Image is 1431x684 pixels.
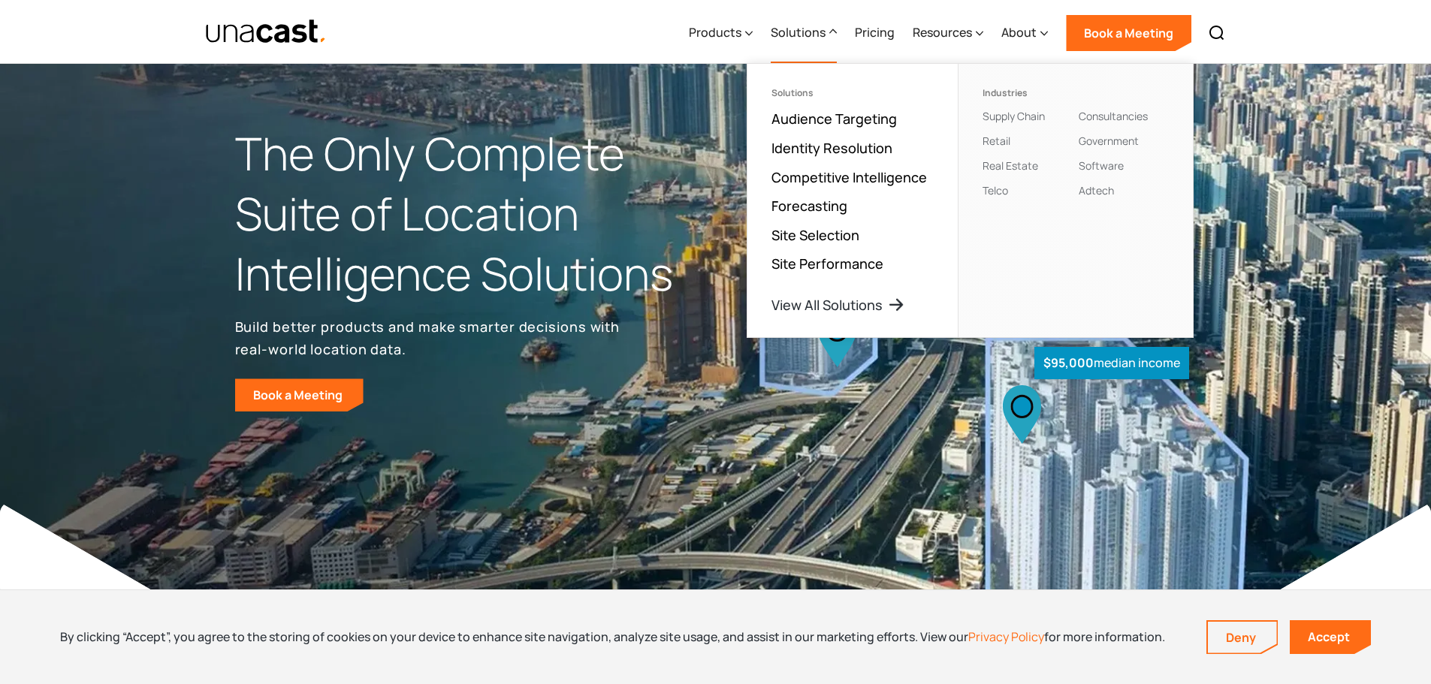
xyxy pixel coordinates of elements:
p: Build better products and make smarter decisions with real-world location data. [235,315,626,360]
a: Pricing [855,2,895,64]
div: By clicking “Accept”, you agree to the storing of cookies on your device to enhance site navigati... [60,628,1165,645]
a: Adtech [1079,183,1114,197]
img: Search icon [1208,24,1226,42]
div: Resources [913,23,972,41]
div: Products [689,2,753,64]
a: Book a Meeting [235,378,364,411]
strong: $95,000 [1043,354,1094,371]
h1: The Only Complete Suite of Location Intelligence Solutions [235,124,716,303]
a: Real Estate [983,158,1038,173]
a: Forecasting [771,197,847,215]
div: Solutions [771,23,826,41]
a: Government [1079,134,1139,148]
a: Privacy Policy [968,628,1044,645]
img: Unacast text logo [205,19,328,45]
a: Competitive Intelligence [771,168,927,186]
div: Resources [913,2,983,64]
a: home [205,19,328,45]
a: Deny [1208,622,1277,653]
div: About [1001,2,1048,64]
a: Supply Chain [983,109,1045,123]
a: Consultancies [1079,109,1148,123]
div: Solutions [771,88,934,98]
div: Products [689,23,741,41]
a: Retail [983,134,1010,148]
a: Telco [983,183,1008,197]
div: Industries [983,88,1073,98]
a: Identity Resolution [771,139,892,157]
div: Solutions [771,2,837,64]
nav: Solutions [747,63,1194,338]
a: Accept [1290,620,1371,654]
div: About [1001,23,1037,41]
a: Audience Targeting [771,110,897,128]
div: median income [1034,347,1189,379]
a: Book a Meeting [1066,15,1191,51]
a: Software [1079,158,1124,173]
a: View All Solutions [771,296,905,314]
a: Site Performance [771,255,883,273]
a: Site Selection [771,226,859,244]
